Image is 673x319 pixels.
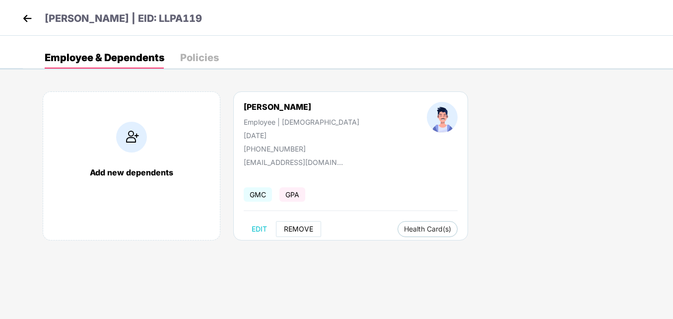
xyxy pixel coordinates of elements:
button: REMOVE [276,221,321,237]
img: profileImage [427,102,458,133]
div: Add new dependents [53,167,210,177]
span: Health Card(s) [404,227,451,232]
button: Health Card(s) [398,221,458,237]
div: Employee | [DEMOGRAPHIC_DATA] [244,118,359,126]
span: EDIT [252,225,267,233]
div: [DATE] [244,131,359,140]
img: back [20,11,35,26]
span: GPA [279,187,305,202]
img: addIcon [116,122,147,153]
span: GMC [244,187,272,202]
p: [PERSON_NAME] | EID: LLPA119 [45,11,202,26]
span: REMOVE [284,225,313,233]
div: Employee & Dependents [45,53,164,63]
button: EDIT [244,221,275,237]
div: Policies [180,53,219,63]
div: [PERSON_NAME] [244,102,311,112]
div: [PHONE_NUMBER] [244,145,359,153]
div: [EMAIL_ADDRESS][DOMAIN_NAME] [244,158,343,166]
